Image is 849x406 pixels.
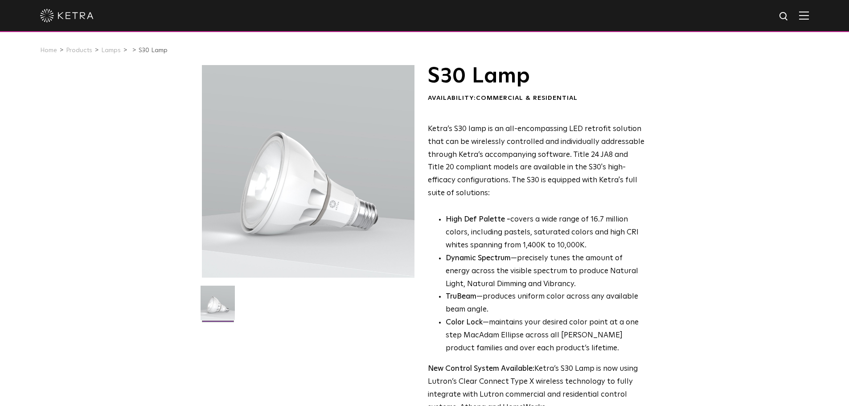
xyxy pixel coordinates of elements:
[40,9,94,22] img: ketra-logo-2019-white
[428,365,534,373] strong: New Control System Available:
[446,291,645,316] li: —produces uniform color across any available beam angle.
[799,11,809,20] img: Hamburger%20Nav.svg
[446,293,476,300] strong: TruBeam
[428,94,645,103] div: Availability:
[40,47,57,53] a: Home
[428,65,645,87] h1: S30 Lamp
[201,286,235,327] img: S30-Lamp-Edison-2021-Web-Square
[446,213,645,252] p: covers a wide range of 16.7 million colors, including pastels, saturated colors and high CRI whit...
[66,47,92,53] a: Products
[428,125,644,197] span: Ketra’s S30 lamp is an all-encompassing LED retrofit solution that can be wirelessly controlled a...
[476,95,578,101] span: Commercial & Residential
[446,319,483,326] strong: Color Lock
[446,316,645,355] li: —maintains your desired color point at a one step MacAdam Ellipse across all [PERSON_NAME] produc...
[101,47,121,53] a: Lamps
[139,47,168,53] a: S30 Lamp
[779,11,790,22] img: search icon
[446,216,510,223] strong: High Def Palette -
[446,254,511,262] strong: Dynamic Spectrum
[446,252,645,291] li: —precisely tunes the amount of energy across the visible spectrum to produce Natural Light, Natur...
